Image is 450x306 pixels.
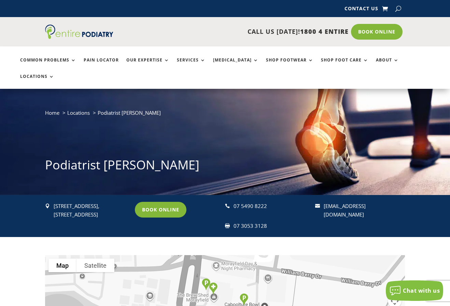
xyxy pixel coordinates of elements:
a: Contact Us [344,6,378,14]
nav: breadcrumb [45,108,405,122]
a: Common Problems [20,58,76,72]
span:  [45,204,50,208]
div: Parking [199,276,213,293]
span:  [225,204,230,208]
span:  [225,223,230,228]
a: Home [45,109,59,116]
a: About [376,58,399,72]
span: Podiatrist [PERSON_NAME] [98,109,161,116]
button: Chat with us [386,280,443,301]
a: Book Online [351,24,403,40]
a: Pain Locator [84,58,119,72]
a: [EMAIL_ADDRESS][DOMAIN_NAME] [324,203,366,218]
a: Locations [67,109,90,116]
a: Shop Footwear [266,58,313,72]
p: CALL US [DATE]! [126,27,349,36]
a: Book Online [135,202,186,218]
a: [MEDICAL_DATA] [213,58,258,72]
span: 1800 4 ENTIRE [300,27,349,36]
div: 07 3053 3128 [234,222,310,231]
div: Clinic [206,280,220,297]
img: logo (1) [45,25,113,39]
button: Show satellite imagery [76,259,114,272]
a: Our Expertise [126,58,169,72]
a: Locations [20,74,54,89]
a: Shop Foot Care [321,58,368,72]
a: Entire Podiatry [45,33,113,40]
a: Services [177,58,206,72]
button: Show street map [48,259,76,272]
p: [STREET_ADDRESS], [STREET_ADDRESS] [54,202,130,219]
h1: Podiatrist [PERSON_NAME] [45,156,405,177]
span: Chat with us [403,287,440,294]
span:  [315,204,320,208]
div: 07 5490 8222 [234,202,310,211]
